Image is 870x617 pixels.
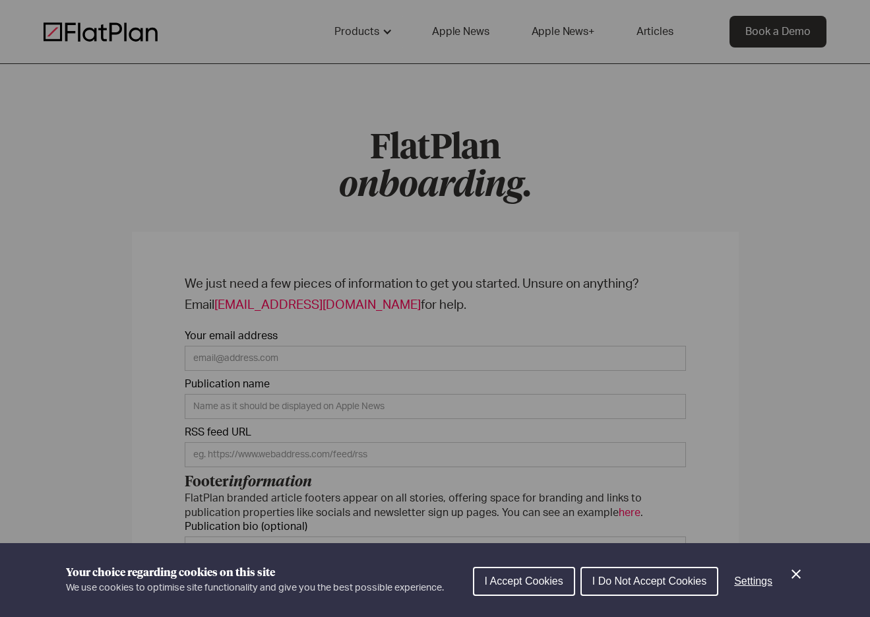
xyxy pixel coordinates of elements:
[580,567,718,596] button: I Do Not Accept Cookies
[734,575,772,587] span: Settings
[788,566,804,582] button: Close Cookie Control
[592,575,706,587] span: I Do Not Accept Cookies
[485,575,563,587] span: I Accept Cookies
[473,567,575,596] button: I Accept Cookies
[724,568,783,595] button: Settings
[66,581,444,595] p: We use cookies to optimise site functionality and give you the best possible experience.
[66,565,444,581] h1: Your choice regarding cookies on this site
